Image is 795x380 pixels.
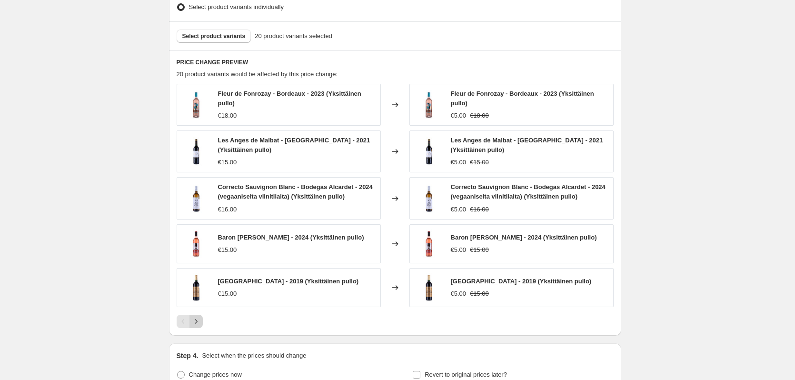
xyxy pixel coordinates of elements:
[415,273,443,302] img: ChateauGalochet-2019_100002_80x.jpg
[182,230,210,258] img: BaronDeTuris_2024_vh0142_80x.jpg
[218,111,237,120] div: €18.00
[425,371,507,378] span: Revert to original prices later?
[451,158,467,167] div: €5.00
[202,351,306,360] p: Select when the prices should change
[470,205,489,214] strike: €16.00
[218,205,237,214] div: €16.00
[415,90,443,119] img: FleurdeFonrozay-Bordeaux-2023_vh0200_80x.jpg
[415,230,443,258] img: BaronDeTuris_2024_vh0142_80x.jpg
[182,32,246,40] span: Select product variants
[470,289,489,299] strike: €15.00
[451,137,603,153] span: Les Anges de Malbat - [GEOGRAPHIC_DATA] - 2021 (Yksittäinen pullo)
[177,351,199,360] h2: Step 4.
[451,289,467,299] div: €5.00
[182,90,210,119] img: FleurdeFonrozay-Bordeaux-2023_vh0200_80x.jpg
[415,137,443,166] img: LesAngesdeMalbat_Bordeaux_franskroedvin_2021_vh0222_80x.jpg
[189,3,284,10] span: Select product variants individually
[182,184,210,213] img: CorrectoSauvignonBlanc-BodegasAlcardet-2023_fraveganskvingaard__vh0173_80x.jpg
[451,278,592,285] span: [GEOGRAPHIC_DATA] - 2019 (Yksittäinen pullo)
[177,70,338,78] span: 20 product variants would be affected by this price change:
[189,315,203,328] button: Next
[218,289,237,299] div: €15.00
[255,31,332,41] span: 20 product variants selected
[218,183,373,200] span: Correcto Sauvignon Blanc - Bodegas Alcardet - 2024 (vegaaniselta viinitilalta) (Yksittäinen pullo)
[451,245,467,255] div: €5.00
[451,234,597,241] span: Baron [PERSON_NAME] - 2024 (Yksittäinen pullo)
[415,184,443,213] img: CorrectoSauvignonBlanc-BodegasAlcardet-2023_fraveganskvingaard__vh0173_80x.jpg
[218,278,359,285] span: [GEOGRAPHIC_DATA] - 2019 (Yksittäinen pullo)
[451,183,606,200] span: Correcto Sauvignon Blanc - Bodegas Alcardet - 2024 (vegaaniselta viinitilalta) (Yksittäinen pullo)
[177,30,251,43] button: Select product variants
[218,245,237,255] div: €15.00
[189,371,242,378] span: Change prices now
[451,111,467,120] div: €5.00
[218,90,361,107] span: Fleur de Fonrozay - Bordeaux - 2023 (Yksittäinen pullo)
[470,111,489,120] strike: €18.00
[470,245,489,255] strike: €15.00
[177,315,203,328] nav: Pagination
[182,137,210,166] img: LesAngesdeMalbat_Bordeaux_franskroedvin_2021_vh0222_80x.jpg
[218,234,364,241] span: Baron [PERSON_NAME] - 2024 (Yksittäinen pullo)
[470,158,489,167] strike: €15.00
[218,137,370,153] span: Les Anges de Malbat - [GEOGRAPHIC_DATA] - 2021 (Yksittäinen pullo)
[451,90,594,107] span: Fleur de Fonrozay - Bordeaux - 2023 (Yksittäinen pullo)
[177,59,614,66] h6: PRICE CHANGE PREVIEW
[451,205,467,214] div: €5.00
[182,273,210,302] img: ChateauGalochet-2019_100002_80x.jpg
[218,158,237,167] div: €15.00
